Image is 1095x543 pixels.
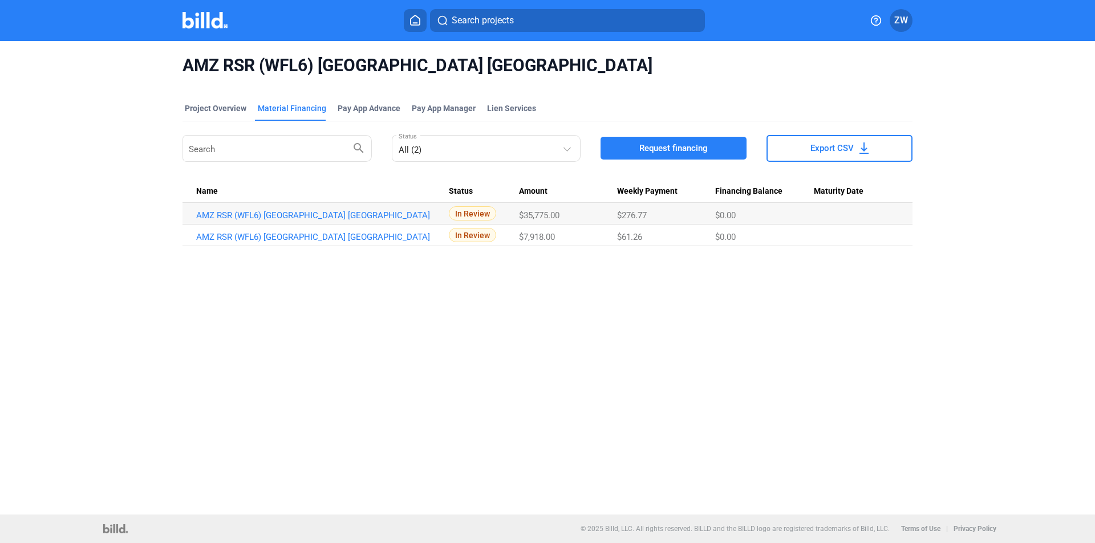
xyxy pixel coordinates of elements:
[519,186,617,197] div: Amount
[901,525,940,533] b: Terms of Use
[196,186,449,197] div: Name
[182,55,912,76] span: AMZ RSR (WFL6) [GEOGRAPHIC_DATA] [GEOGRAPHIC_DATA]
[412,103,476,114] span: Pay App Manager
[766,135,912,162] button: Export CSV
[258,103,326,114] div: Material Financing
[581,525,890,533] p: © 2025 Billd, LLC. All rights reserved. BILLD and the BILLD logo are registered trademarks of Bil...
[814,186,899,197] div: Maturity Date
[639,142,708,154] span: Request financing
[814,186,863,197] span: Maturity Date
[601,137,747,160] button: Request financing
[715,232,736,242] span: $0.00
[430,9,705,32] button: Search projects
[954,525,996,533] b: Privacy Policy
[338,103,400,114] div: Pay App Advance
[715,210,736,221] span: $0.00
[519,232,555,242] span: $7,918.00
[519,186,547,197] span: Amount
[182,12,228,28] img: Billd Company Logo
[894,14,908,27] span: ZW
[487,103,536,114] div: Lien Services
[449,186,520,197] div: Status
[449,228,496,242] span: In Review
[449,206,496,221] span: In Review
[196,210,449,221] a: AMZ RSR (WFL6) [GEOGRAPHIC_DATA] [GEOGRAPHIC_DATA]
[103,524,128,533] img: logo
[715,186,813,197] div: Financing Balance
[185,103,246,114] div: Project Overview
[352,141,366,154] mat-icon: search
[452,14,514,27] span: Search projects
[617,232,642,242] span: $61.26
[617,186,715,197] div: Weekly Payment
[196,232,449,242] a: AMZ RSR (WFL6) [GEOGRAPHIC_DATA] [GEOGRAPHIC_DATA]
[715,186,782,197] span: Financing Balance
[890,9,912,32] button: ZW
[617,210,647,221] span: $276.77
[617,186,678,197] span: Weekly Payment
[810,142,854,154] span: Export CSV
[399,145,421,155] mat-select-trigger: All (2)
[196,186,218,197] span: Name
[449,186,473,197] span: Status
[946,525,948,533] p: |
[519,210,559,221] span: $35,775.00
